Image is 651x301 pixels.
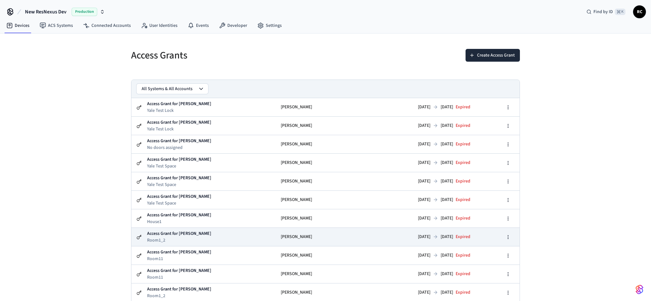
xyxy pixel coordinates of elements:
[418,271,470,277] button: [DATE][DATE]expired
[456,141,470,147] p: expired
[147,126,174,132] p: Yale Test Lock
[147,101,211,107] p: Access Grant for [PERSON_NAME]
[281,104,350,111] p: [PERSON_NAME]
[147,181,176,188] p: Yale Test Space
[615,9,625,15] span: ⌘ K
[466,49,520,62] button: Create Access Grant
[418,215,470,221] button: [DATE][DATE]expired
[441,289,453,296] p: [DATE]
[147,119,211,126] p: Access Grant for [PERSON_NAME]
[441,159,453,166] p: [DATE]
[418,197,430,203] p: [DATE]
[441,122,453,129] p: [DATE]
[441,197,453,203] p: [DATE]
[456,122,470,129] p: expired
[418,122,430,129] p: [DATE]
[252,20,287,31] a: Settings
[147,219,161,225] p: House1
[147,163,176,169] p: Yale Test Space
[147,286,211,293] p: Access Grant for [PERSON_NAME]
[441,252,453,259] p: [DATE]
[418,141,470,147] button: [DATE][DATE]expired
[441,141,453,147] p: [DATE]
[418,197,470,203] button: [DATE][DATE]expired
[418,252,470,259] button: [DATE][DATE]expired
[35,20,78,31] a: ACS Systems
[147,193,211,200] p: Access Grant for [PERSON_NAME]
[281,178,350,185] p: [PERSON_NAME]
[441,104,453,110] p: [DATE]
[147,144,183,151] p: No doors assigned
[456,234,470,240] p: expired
[418,178,430,184] p: [DATE]
[136,20,183,31] a: User Identities
[634,6,645,18] span: RC
[636,284,643,295] img: SeamLogoGradient.69752ec5.svg
[418,159,470,166] button: [DATE][DATE]expired
[183,20,214,31] a: Events
[1,20,35,31] a: Devices
[131,49,322,62] h5: Access Grants
[281,197,350,203] p: [PERSON_NAME]
[441,234,453,240] p: [DATE]
[281,159,350,166] p: [PERSON_NAME]
[418,141,430,147] p: [DATE]
[418,178,470,184] button: [DATE][DATE]expired
[418,159,430,166] p: [DATE]
[456,178,470,184] p: expired
[418,104,430,110] p: [DATE]
[441,178,453,184] p: [DATE]
[581,6,631,18] div: Find by ID⌘ K
[147,230,211,237] p: Access Grant for [PERSON_NAME]
[137,84,208,94] button: All Systems & All Accounts
[147,237,165,243] p: Room1_2
[456,104,470,110] p: expired
[147,212,211,219] p: Access Grant for [PERSON_NAME]
[456,289,470,296] p: expired
[147,267,211,274] p: Access Grant for [PERSON_NAME]
[418,122,470,129] button: [DATE][DATE]expired
[593,9,613,15] span: Find by ID
[25,8,67,16] span: New ResNexus Dev
[281,215,350,222] p: [PERSON_NAME]
[456,215,470,221] p: expired
[281,289,350,296] p: [PERSON_NAME]
[281,122,350,129] p: [PERSON_NAME]
[418,234,470,240] button: [DATE][DATE]expired
[281,271,350,277] p: [PERSON_NAME]
[147,200,176,206] p: Yale Test Space
[633,5,646,18] button: RC
[214,20,252,31] a: Developer
[441,271,453,277] p: [DATE]
[456,197,470,203] p: expired
[147,249,211,256] p: Access Grant for [PERSON_NAME]
[147,175,211,181] p: Access Grant for [PERSON_NAME]
[418,234,430,240] p: [DATE]
[456,252,470,259] p: expired
[147,138,211,144] p: Access Grant for [PERSON_NAME]
[281,252,350,259] p: [PERSON_NAME]
[72,8,97,16] span: Production
[418,252,430,259] p: [DATE]
[456,271,470,277] p: expired
[418,289,470,296] button: [DATE][DATE]expired
[147,156,211,163] p: Access Grant for [PERSON_NAME]
[418,289,430,296] p: [DATE]
[147,107,174,114] p: Yale Test Lock
[281,141,350,148] p: [PERSON_NAME]
[456,159,470,166] p: expired
[281,234,350,240] p: [PERSON_NAME]
[147,274,163,281] p: Room11
[147,293,165,299] p: Room1_2
[147,256,163,262] p: Room11
[78,20,136,31] a: Connected Accounts
[441,215,453,221] p: [DATE]
[418,104,470,110] button: [DATE][DATE]expired
[418,215,430,221] p: [DATE]
[418,271,430,277] p: [DATE]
